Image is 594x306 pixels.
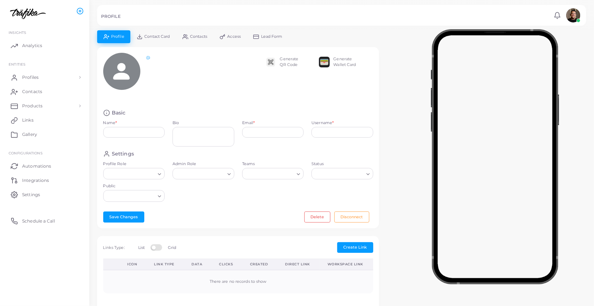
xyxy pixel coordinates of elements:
[144,35,170,39] span: Contact Card
[22,192,40,198] span: Settings
[250,262,270,267] div: Created
[9,30,26,35] span: INSIGHTS
[219,262,234,267] div: Clicks
[5,127,84,142] a: Gallery
[173,120,234,126] label: Bio
[191,262,203,267] div: Data
[103,161,165,167] label: Profile Role
[311,120,334,126] label: Username
[103,245,125,250] span: Links Type:
[106,192,155,200] input: Search for option
[328,262,365,267] div: Workspace Link
[564,8,582,22] a: avatar
[566,8,580,22] img: avatar
[103,190,165,202] div: Search for option
[103,168,165,179] div: Search for option
[242,161,304,167] label: Teams
[173,161,234,167] label: Admin Role
[311,161,373,167] label: Status
[243,170,294,178] input: Search for option
[111,279,365,285] div: There are no records to show
[22,177,49,184] span: Integrations
[22,103,43,109] span: Products
[106,170,155,178] input: Search for option
[22,163,51,169] span: Automations
[103,211,144,222] button: Save Changes
[168,245,176,251] label: Grid
[431,29,559,284] img: phone-mock.b55596b7.png
[5,159,84,173] a: Automations
[138,245,145,251] label: List
[5,187,84,202] a: Settings
[285,262,311,267] div: Direct Link
[280,56,299,68] div: Generate QR Code
[337,242,373,253] button: Create Link
[5,113,84,127] a: Links
[5,99,84,113] a: Products
[228,35,241,39] span: Access
[343,245,367,250] span: Create Link
[9,62,25,66] span: ENTITIES
[173,168,234,179] div: Search for option
[22,117,34,123] span: Links
[9,151,43,155] span: Configurations
[154,262,176,267] div: Link Type
[112,109,126,116] h4: Basic
[127,262,138,267] div: Icon
[146,55,150,60] a: @
[265,57,276,67] img: qr2.png
[5,70,84,85] a: Profiles
[242,120,255,126] label: Email
[5,85,84,99] a: Contacts
[22,218,55,224] span: Schedule a Call
[6,7,46,20] img: logo
[334,56,356,68] div: Generate Wallet Card
[22,131,37,138] span: Gallery
[5,173,84,187] a: Integrations
[103,183,165,189] label: Public
[311,168,373,179] div: Search for option
[304,211,330,222] button: Delete
[261,35,283,39] span: Lead Form
[319,57,330,67] img: apple-wallet.png
[5,39,84,53] a: Analytics
[101,14,121,19] h5: PROFILE
[242,168,304,179] div: Search for option
[190,35,207,39] span: Contacts
[22,74,39,81] span: Profiles
[103,120,117,126] label: Name
[176,170,225,178] input: Search for option
[103,259,120,270] th: Action
[112,151,134,157] h4: Settings
[315,170,364,178] input: Search for option
[22,88,42,95] span: Contacts
[22,42,42,49] span: Analytics
[334,211,369,222] button: Disconnect
[111,35,124,39] span: Profile
[5,214,84,228] a: Schedule a Call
